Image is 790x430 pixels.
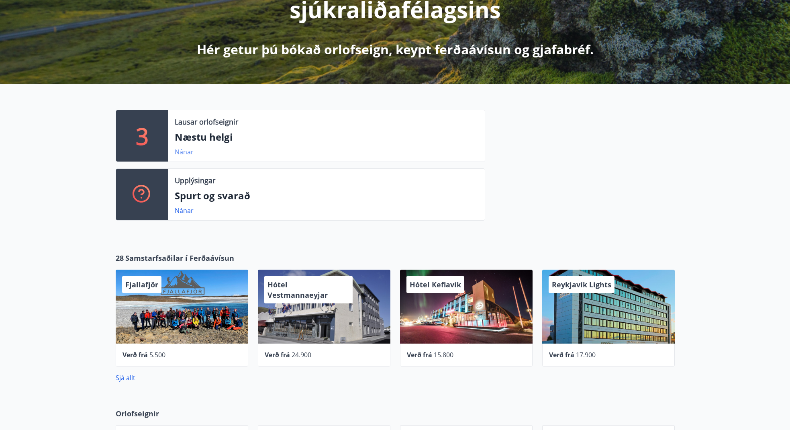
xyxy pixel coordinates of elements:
[122,350,148,359] span: Verð frá
[552,280,611,289] span: Reykjavík Lights
[267,280,328,300] span: Hótel Vestmannaeyjar
[116,408,159,419] span: Orlofseignir
[136,121,149,151] p: 3
[125,280,158,289] span: Fjallafjör
[175,175,215,186] p: Upplýsingar
[410,280,461,289] span: Hótel Keflavík
[175,147,194,156] a: Nánar
[549,350,574,359] span: Verð frá
[175,117,238,127] p: Lausar orlofseignir
[434,350,453,359] span: 15.800
[407,350,432,359] span: Verð frá
[149,350,165,359] span: 5.500
[175,189,478,203] p: Spurt og svarað
[116,373,135,382] a: Sjá allt
[292,350,311,359] span: 24.900
[576,350,596,359] span: 17.900
[125,253,234,263] span: Samstarfsaðilar í Ferðaávísun
[197,41,594,58] p: Hér getur þú bókað orlofseign, keypt ferðaávísun og gjafabréf.
[116,253,124,263] span: 28
[265,350,290,359] span: Verð frá
[175,130,478,144] p: Næstu helgi
[175,206,194,215] a: Nánar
